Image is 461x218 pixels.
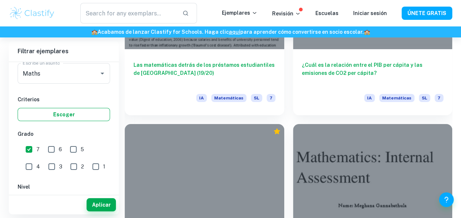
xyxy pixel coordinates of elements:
span: 🏫 [91,29,98,35]
span: 4 [36,163,40,171]
span: 2 [81,163,84,171]
span: 🏫 [364,29,370,35]
span: Matemáticas [379,94,414,102]
span: 3 [59,163,62,171]
span: 7 [267,94,275,102]
span: 6 [59,145,62,153]
h6: Criterios [18,95,110,103]
span: SL [419,94,430,102]
a: Escuelas [315,10,339,16]
font: Revisión [272,10,293,18]
h6: ¿Cuál es la relación entre el PIB per cápita y las emisiones de CO2 per cápita? [302,61,444,85]
a: aquí [229,29,240,35]
button: ÚNETE GRATIS [402,7,452,20]
a: Iniciar sesión [353,10,387,16]
span: SL [251,94,262,102]
img: Clastify logo [9,6,55,21]
h6: Acabamos de lanzar Clastify for Schools. Haga clic para aprender cómo convertirse en socio escolar. [1,28,460,36]
span: Matemáticas [211,94,246,102]
h6: Filtrar ejemplares [9,41,119,62]
font: Ejemplares [222,9,250,17]
button: Aplicar [87,198,116,211]
button: Help and Feedback [439,192,454,207]
span: 1 [103,163,105,171]
button: Open [97,68,107,79]
label: Escribe un asunto [23,60,60,66]
span: 5 [81,145,84,153]
font: Escoger [53,110,75,119]
span: 7 [36,145,40,153]
font: ÚNETE GRATIS [407,9,446,18]
span: 7 [435,94,443,102]
h6: Las matemáticas detrás de los préstamos estudiantiles de [GEOGRAPHIC_DATA] (19/20) [133,61,275,85]
div: Prima [273,128,281,135]
span: IA [364,94,375,102]
h6: Grado [18,130,110,138]
span: IA [196,94,207,102]
h6: Nivel [18,183,110,191]
input: Search for any exemplars... [80,3,176,23]
button: Escoger [18,108,110,121]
